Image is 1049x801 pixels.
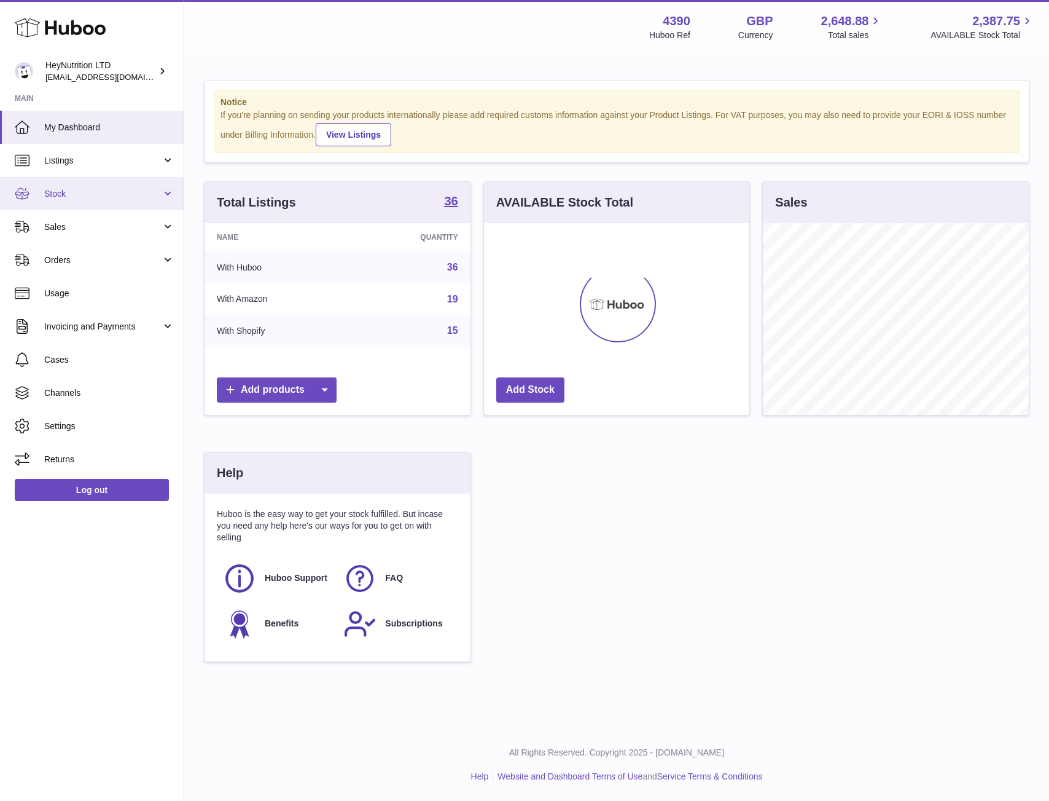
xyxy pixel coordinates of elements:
[44,387,174,399] span: Channels
[223,562,331,595] a: Huboo Support
[828,30,883,41] span: Total sales
[496,377,564,403] a: Add Stock
[44,354,174,366] span: Cases
[972,13,1020,30] span: 2,387.75
[343,607,451,641] a: Subscriptions
[385,572,403,584] span: FAQ
[44,221,162,233] span: Sales
[44,188,162,200] span: Stock
[45,60,156,83] div: HeyNutrition LTD
[657,771,763,781] a: Service Terms & Conditions
[205,315,350,347] td: With Shopify
[45,72,181,82] span: [EMAIL_ADDRESS][DOMAIN_NAME]
[265,572,327,584] span: Huboo Support
[663,13,690,30] strong: 4390
[44,288,174,299] span: Usage
[343,562,451,595] a: FAQ
[217,508,458,543] p: Huboo is the easy way to get your stock fulfilled. But incase you need any help here's our ways f...
[15,62,33,81] img: info@heynutrition.com
[194,747,1039,759] p: All Rights Reserved. Copyright 2025 - [DOMAIN_NAME]
[497,771,642,781] a: Website and Dashboard Terms of Use
[444,195,458,210] a: 36
[493,771,762,783] li: and
[444,195,458,207] strong: 36
[217,194,296,211] h3: Total Listings
[205,283,350,315] td: With Amazon
[447,262,458,272] a: 36
[649,30,690,41] div: Huboo Ref
[44,321,162,333] span: Invoicing and Payments
[44,122,174,133] span: My Dashboard
[217,377,337,403] a: Add products
[220,109,1013,146] div: If you're planning on sending your products internationally please add required customs informati...
[44,255,162,266] span: Orders
[447,325,458,336] a: 15
[821,13,869,30] span: 2,648.88
[746,13,773,30] strong: GBP
[930,30,1034,41] span: AVAILABLE Stock Total
[205,223,350,251] th: Name
[471,771,489,781] a: Help
[775,194,807,211] h3: Sales
[205,251,350,283] td: With Huboo
[220,97,1013,108] strong: Notice
[447,294,458,304] a: 19
[44,420,174,432] span: Settings
[350,223,470,251] th: Quantity
[385,618,442,629] span: Subscriptions
[316,123,391,146] a: View Listings
[15,479,169,501] a: Log out
[44,454,174,465] span: Returns
[930,13,1034,41] a: 2,387.75 AVAILABLE Stock Total
[821,13,883,41] a: 2,648.88 Total sales
[44,155,162,167] span: Listings
[217,465,243,481] h3: Help
[265,618,298,629] span: Benefits
[223,607,331,641] a: Benefits
[496,194,633,211] h3: AVAILABLE Stock Total
[738,30,773,41] div: Currency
